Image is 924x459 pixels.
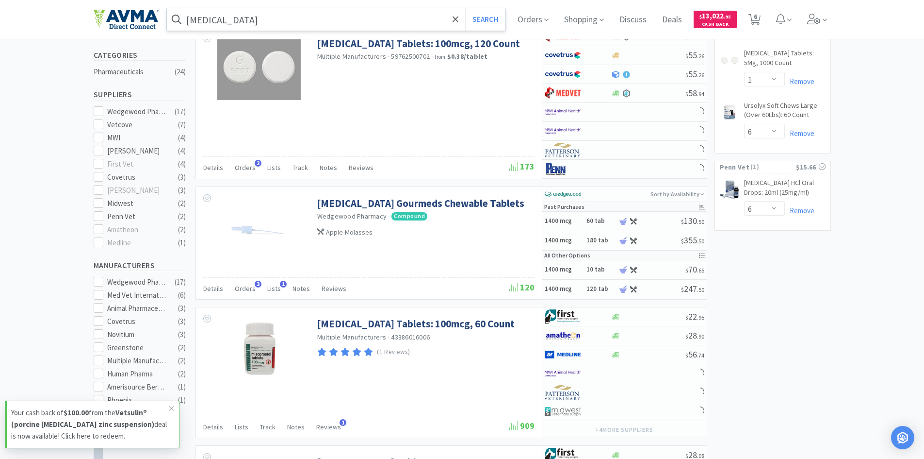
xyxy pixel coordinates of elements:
span: . 95 [697,314,704,321]
div: Amatheon [107,224,167,236]
img: f6b2451649754179b5b4e0c70c3f7cb0_2.png [545,366,581,381]
div: ( 1 ) [178,237,186,249]
span: . 95 [724,14,731,20]
div: ( 3 ) [178,316,186,327]
span: from [435,53,445,60]
img: 27d21fd8386a4d389fd84e92a97e4f05_776858.jpeg [720,103,739,122]
a: [MEDICAL_DATA] Tablets: 100mcg, 60 Count [317,317,515,330]
img: 77fca1acd8b6420a9015268ca798ef17_1.png [545,67,581,82]
span: . 90 [697,333,704,340]
span: . 65 [697,267,704,274]
span: Reviews [322,284,346,293]
div: Greenstone [107,342,167,354]
span: · [388,333,389,341]
div: Wedgewood Pharmacy [107,276,167,288]
span: $ [685,267,688,274]
span: Reviews [349,163,373,172]
img: 3331a67d23dc422aa21b1ec98afbf632_11.png [545,328,581,343]
div: Medline [107,237,167,249]
span: Cash Back [699,22,731,28]
div: ( 3 ) [178,329,186,340]
span: $ [685,90,688,98]
a: [MEDICAL_DATA] Gourmeds Chewable Tablets [317,197,524,210]
span: Lists [235,423,248,431]
p: (1 Reviews) [377,347,410,357]
div: ( 7 ) [178,119,186,131]
div: Phoenix [107,394,167,406]
span: Notes [287,423,305,431]
span: $ [681,238,684,245]
span: $ [699,14,702,20]
div: Penn Vet [107,211,167,222]
span: Orders [235,163,256,172]
p: Sort by: Availability [650,187,704,201]
div: ( 2 ) [178,224,186,236]
div: $15.66 [796,162,826,172]
span: . 26 [697,52,704,60]
h6: 60 tab [586,217,616,225]
div: ( 1 ) [178,381,186,393]
span: 2 [255,160,261,167]
span: 43386016006 [391,333,430,341]
span: 70 [685,264,704,275]
span: Reviews [316,423,341,431]
h6: 180 tab [586,237,616,245]
span: . 94 [697,90,704,98]
span: Penn Vet [720,162,749,172]
div: Apple-Molasses [317,227,532,238]
input: Search by item, sku, manufacturer, ingredient, size... [167,8,506,31]
img: f6b2451649754179b5b4e0c70c3f7cb0_2.png [545,105,581,119]
a: Remove [785,77,814,86]
p: Past Purchases [544,202,584,211]
span: 1 [280,281,287,288]
div: Multiple Manufacturers [107,355,167,367]
div: Covetrus [107,171,167,183]
span: 55 [685,68,704,80]
img: 809875a216c44dfbbbe4b85e5114bc0c_541163.png [217,37,301,100]
img: 1675dd45649e4c01ae1fb541d6608db2_121161.jpg [720,51,739,70]
span: 909 [509,420,535,431]
a: [MEDICAL_DATA] Tablets: 100mcg, 120 Count [317,37,520,50]
div: Pharmaceuticals [94,66,172,78]
img: e40baf8987b14801afb1611fffac9ca4_8.png [545,187,581,202]
h5: 1400 mcg [545,266,584,274]
button: Search [465,8,505,31]
button: +4more suppliers [590,423,658,437]
span: Notes [320,163,337,172]
img: bdd3c0f4347043b9a893056ed883a29a_120.png [545,86,581,101]
h6: 10 tab [586,266,616,274]
span: 58 [685,87,704,99]
span: · [388,212,390,221]
a: Remove [785,129,814,138]
img: c010d90bdd954b73b12956c3867b3c3f_328575.png [720,180,739,200]
h5: Manufacturers [94,260,186,271]
div: Human Pharma [107,368,167,380]
span: 55 [685,50,704,61]
a: Remove [785,206,814,215]
img: f5e969b455434c6296c6d81ef179fa71_3.png [545,143,581,157]
span: 3 [255,281,261,288]
a: $13,022.95Cash Back [694,6,737,33]
span: Track [260,423,276,431]
p: All Other Options [544,251,590,260]
div: Wedgewood Pharmacy [107,106,167,118]
span: · [431,52,433,61]
span: . 26 [697,71,704,79]
div: ( 24 ) [175,66,186,78]
span: Track [292,163,308,172]
strong: $100.00 [64,408,89,417]
span: 355 [681,235,704,246]
span: $ [681,218,684,225]
span: Orders [235,284,256,293]
img: f5e969b455434c6296c6d81ef179fa71_3.png [545,385,581,400]
div: ( 4 ) [178,132,186,144]
span: Lists [267,163,281,172]
span: Notes [292,284,310,293]
span: 45 [685,31,704,42]
div: Midwest [107,198,167,209]
h5: 1400 mcg [545,217,584,225]
div: Vetcove [107,119,167,131]
a: Wedgewood Pharmacy [317,212,387,221]
img: 622902958ff049af87de88ace11e6c30_65292.jpeg [227,317,291,380]
img: 67d67680309e4a0bb49a5ff0391dcc42_6.png [545,309,581,324]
